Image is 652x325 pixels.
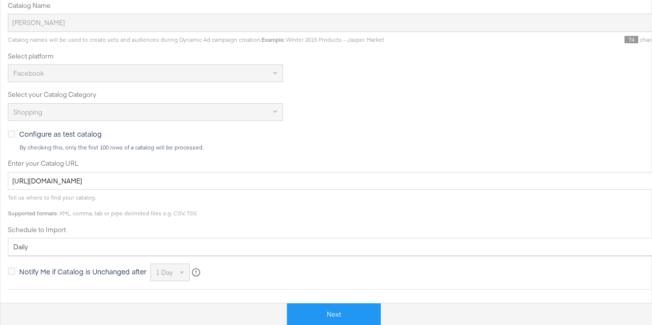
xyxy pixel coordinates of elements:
span: Catalog names will be used to create sets and audiences during Dynamic Ad campaign creation. : Wi... [8,36,384,43]
span: Shopping [13,108,42,117]
strong: Example [261,36,283,43]
span: Facebook [13,69,44,78]
span: 74 [624,36,638,43]
span: Notify Me if Catalog is Unchanged after [19,266,146,276]
span: Configure as test catalog [19,129,102,139]
span: 1 day [156,268,173,277]
span: Tell us where to find your catalog. : XML, comma, tab or pipe delimited files e.g. CSV, TSV. [8,194,197,217]
span: daily [13,242,28,251]
strong: Supported formats [8,209,57,217]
